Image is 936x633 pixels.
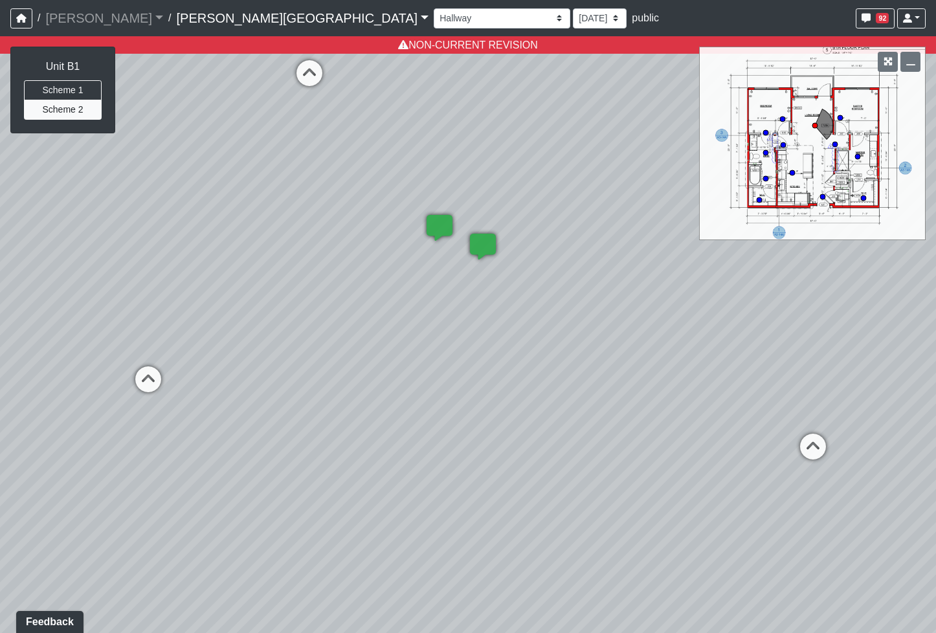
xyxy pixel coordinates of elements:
span: / [32,5,45,31]
span: public [632,12,659,23]
iframe: Ybug feedback widget [10,607,86,633]
button: 92 [856,8,895,28]
a: [PERSON_NAME][GEOGRAPHIC_DATA] [176,5,429,31]
button: Scheme 1 [24,80,102,100]
a: [PERSON_NAME] [45,5,163,31]
span: 92 [876,13,889,23]
h6: Unit B1 [24,60,102,72]
button: Scheme 2 [24,100,102,120]
span: / [163,5,176,31]
a: NON-CURRENT REVISION [398,39,538,50]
